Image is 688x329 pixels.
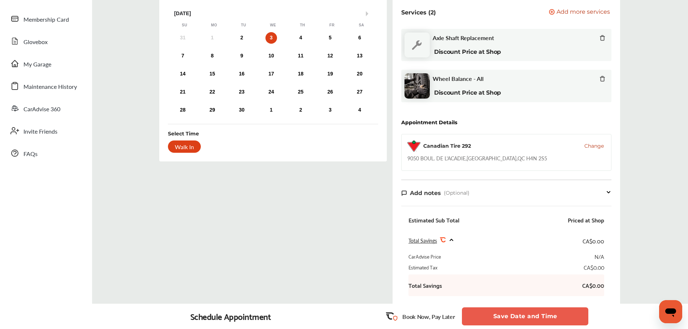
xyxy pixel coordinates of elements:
[402,312,455,321] p: Book Now, Pay Later
[410,190,441,196] span: Add notes
[23,82,77,92] span: Maintenance History
[265,86,277,98] div: Choose Wednesday, September 24th, 2025
[408,264,437,271] div: Estimated Tax
[583,236,604,246] div: CA$0.00
[236,86,247,98] div: Choose Tuesday, September 23rd, 2025
[594,253,604,260] div: N/A
[401,190,407,196] img: note-icon.db9493fa.svg
[265,68,277,80] div: Choose Wednesday, September 17th, 2025
[354,68,365,80] div: Choose Saturday, September 20th, 2025
[7,99,85,118] a: CarAdvise 360
[295,32,307,44] div: Choose Thursday, September 4th, 2025
[177,104,189,116] div: Choose Sunday, September 28th, 2025
[433,75,484,82] span: Wheel Balance - All
[207,86,218,98] div: Choose Monday, September 22nd, 2025
[168,31,375,117] div: month 2025-09
[295,86,307,98] div: Choose Thursday, September 25th, 2025
[7,9,85,28] a: Membership Card
[236,50,247,62] div: Choose Tuesday, September 9th, 2025
[324,104,336,116] div: Choose Friday, October 3rd, 2025
[177,68,189,80] div: Choose Sunday, September 14th, 2025
[404,33,430,57] img: default_wrench_icon.d1a43860.svg
[207,68,218,80] div: Choose Monday, September 15th, 2025
[23,15,69,25] span: Membership Card
[295,68,307,80] div: Choose Thursday, September 18th, 2025
[408,282,442,289] b: Total Savings
[168,130,199,137] div: Select Time
[211,23,218,28] div: Mo
[354,104,365,116] div: Choose Saturday, October 4th, 2025
[23,127,57,137] span: Invite Friends
[7,54,85,73] a: My Garage
[265,104,277,116] div: Choose Wednesday, October 1st, 2025
[236,104,247,116] div: Choose Tuesday, September 30th, 2025
[358,23,365,28] div: Sa
[265,32,277,44] div: Choose Wednesday, September 3rd, 2025
[584,264,604,271] div: CA$0.00
[401,9,436,16] p: Services (2)
[444,190,470,196] span: (Optional)
[434,89,501,96] b: Discount Price at Shop
[408,216,459,224] div: Estimated Sub Total
[295,104,307,116] div: Choose Thursday, October 2nd, 2025
[23,105,60,114] span: CarAdvise 360
[7,144,85,163] a: FAQs
[177,50,189,62] div: Choose Sunday, September 7th, 2025
[299,23,306,28] div: Th
[462,307,588,325] button: Save Date and Time
[295,50,307,62] div: Choose Thursday, September 11th, 2025
[582,282,604,289] b: CA$0.00
[240,23,247,28] div: Tu
[269,23,277,28] div: We
[324,32,336,44] div: Choose Friday, September 5th, 2025
[170,10,376,17] div: [DATE]
[7,121,85,140] a: Invite Friends
[7,32,85,51] a: Glovebox
[328,23,336,28] div: Fr
[354,50,365,62] div: Choose Saturday, September 13th, 2025
[23,38,48,47] span: Glovebox
[408,253,441,260] div: CarAdvise Price
[423,142,471,150] div: Canadian Tire 292
[23,60,51,69] span: My Garage
[404,73,430,99] img: tire-wheel-balance-thumb.jpg
[236,68,247,80] div: Choose Tuesday, September 16th, 2025
[434,48,501,55] b: Discount Price at Shop
[549,9,610,16] button: Add more services
[401,120,457,125] div: Appointment Details
[265,50,277,62] div: Choose Wednesday, September 10th, 2025
[659,300,682,323] iframe: Button to launch messaging window
[7,77,85,95] a: Maintenance History
[584,142,604,150] button: Change
[433,34,494,41] span: Axle Shaft Replacement
[324,50,336,62] div: Choose Friday, September 12th, 2025
[557,9,610,16] span: Add more services
[177,32,189,44] div: Not available Sunday, August 31st, 2025
[181,23,188,28] div: Su
[168,140,201,153] div: Walk In
[407,140,420,152] img: logo-canadian-tire.png
[207,32,218,44] div: Not available Monday, September 1st, 2025
[568,216,604,224] div: Priced at Shop
[407,155,547,162] div: 9050 BOUL. DE L'ACADIE , [GEOGRAPHIC_DATA] , QC H4N 2S5
[324,68,336,80] div: Choose Friday, September 19th, 2025
[190,311,271,321] div: Schedule Appointment
[366,11,371,16] button: Next Month
[354,86,365,98] div: Choose Saturday, September 27th, 2025
[177,86,189,98] div: Choose Sunday, September 21st, 2025
[23,150,38,159] span: FAQs
[408,237,437,244] span: Total Savings
[354,32,365,44] div: Choose Saturday, September 6th, 2025
[236,32,247,44] div: Choose Tuesday, September 2nd, 2025
[207,104,218,116] div: Choose Monday, September 29th, 2025
[207,50,218,62] div: Choose Monday, September 8th, 2025
[324,86,336,98] div: Choose Friday, September 26th, 2025
[549,9,611,16] a: Add more services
